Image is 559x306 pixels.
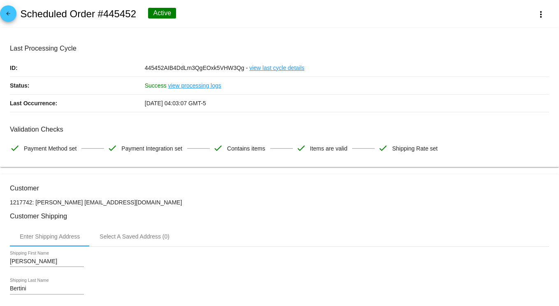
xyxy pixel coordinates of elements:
p: Status: [10,77,145,94]
h3: Last Processing Cycle [10,44,549,52]
span: Success [145,82,167,89]
h2: Scheduled Order #445452 [20,8,136,20]
span: [DATE] 04:03:07 GMT-5 [145,100,206,107]
span: Payment Method set [24,140,77,157]
div: Select A Saved Address (0) [100,233,169,240]
span: 445452AIB4DdLm3QgEOxk5VHW3Qg - [145,65,248,71]
span: Items are valid [310,140,348,157]
input: Shipping Last Name [10,285,84,292]
p: ID: [10,59,145,76]
mat-icon: arrow_back [3,11,13,21]
mat-icon: check [213,143,223,153]
a: view processing logs [168,77,221,94]
mat-icon: check [10,143,20,153]
span: Payment Integration set [121,140,182,157]
h3: Customer Shipping [10,212,549,220]
mat-icon: check [378,143,388,153]
a: view last cycle details [249,59,304,76]
p: 1217742: [PERSON_NAME] [EMAIL_ADDRESS][DOMAIN_NAME] [10,199,549,206]
div: Enter Shipping Address [20,233,80,240]
input: Shipping First Name [10,258,84,265]
span: Contains items [227,140,265,157]
mat-icon: check [296,143,306,153]
h3: Validation Checks [10,125,549,133]
mat-icon: check [107,143,117,153]
h3: Customer [10,184,549,192]
mat-icon: more_vert [536,9,546,19]
div: Active [148,8,176,19]
span: Shipping Rate set [392,140,438,157]
p: Last Occurrence: [10,95,145,112]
